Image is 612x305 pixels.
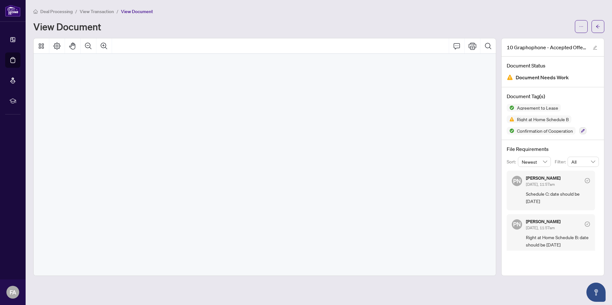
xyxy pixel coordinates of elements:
h5: [PERSON_NAME] [526,219,560,224]
span: Document Needs Work [516,73,569,82]
span: Deal Processing [40,9,73,14]
button: Open asap [586,283,606,302]
span: Schedule C: date should be [DATE] [526,190,590,205]
span: edit [593,45,597,50]
span: 10 Graphophone - Accepted Offer.pdf [507,43,587,51]
p: Filter: [555,158,568,165]
li: / [75,8,77,15]
span: Right at Home Schedule B: date should be [DATE] [526,234,590,249]
span: View Transaction [80,9,114,14]
img: logo [5,5,20,17]
img: Status Icon [507,115,514,123]
span: Right at Home Schedule B [514,117,571,121]
span: View Document [121,9,153,14]
li: / [117,8,118,15]
p: Sort: [507,158,518,165]
img: Status Icon [507,104,514,112]
span: [DATE], 11:57am [526,225,555,230]
h5: [PERSON_NAME] [526,176,560,180]
h4: Document Status [507,62,599,69]
span: FA [10,288,16,297]
img: Document Status [507,74,513,81]
span: [DATE], 11:57am [526,182,555,187]
span: arrow-left [596,24,600,29]
img: Status Icon [507,127,514,135]
h4: File Requirements [507,145,599,153]
h4: Document Tag(s) [507,92,599,100]
span: Confirmation of Cooperation [514,129,576,133]
span: home [33,9,38,14]
span: check-circle [585,222,590,227]
span: PN [513,220,521,229]
span: PN [513,176,521,185]
span: Newest [522,157,547,167]
span: Agreement to Lease [514,106,561,110]
h1: View Document [33,21,101,32]
span: check-circle [585,178,590,183]
span: ellipsis [579,24,584,29]
span: All [571,157,595,167]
